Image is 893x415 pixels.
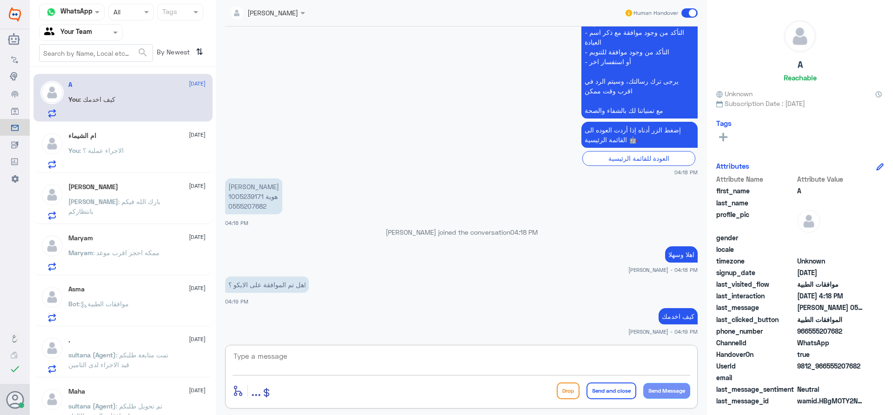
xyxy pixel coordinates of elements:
button: ... [251,380,261,401]
span: 2025-09-28T17:50:58.674Z [797,268,865,277]
img: yourTeam.svg [44,26,58,40]
span: phone_number [716,326,795,336]
span: Maryam [68,249,93,257]
p: 30/9/2025, 4:19 PM [225,277,309,293]
div: العودة للقائمة الرئيسية [582,151,695,165]
img: defaultAdmin.png [40,81,64,104]
span: : تمت متابعة طلبكم قيد الاجراء لدى التامين [68,351,168,369]
i: check [9,363,20,375]
span: A [797,186,865,196]
span: gender [716,233,795,243]
span: [PERSON_NAME] - 04:18 PM [628,266,698,274]
h5: Maha [68,388,85,395]
h5: Maryam [68,234,93,242]
span: ChannelId [716,338,795,348]
p: 30/9/2025, 4:18 PM [665,246,698,263]
img: defaultAdmin.png [784,20,816,52]
span: 2 [797,338,865,348]
span: You [68,146,80,154]
span: [DATE] [189,233,206,241]
img: defaultAdmin.png [40,285,64,309]
div: Tags [161,7,177,19]
img: defaultAdmin.png [40,388,64,411]
span: Attribute Name [716,174,795,184]
button: Send and close [586,382,636,399]
h5: A [798,59,803,70]
img: defaultAdmin.png [40,336,64,360]
span: 04:18 PM [225,220,248,226]
span: 9812_966555207682 [797,361,865,371]
span: [DATE] [189,79,206,88]
h5: ام الشيماء [68,132,96,140]
span: HandoverOn [716,349,795,359]
span: 04:18 PM [510,228,538,236]
span: last_message_sentiment [716,384,795,394]
h5: A [68,81,72,89]
span: [DATE] [189,182,206,190]
span: last_interaction [716,291,795,301]
span: الموافقات الطبية [797,315,865,324]
span: Subscription Date : [DATE] [716,99,884,108]
span: UserId [716,361,795,371]
span: first_name [716,186,795,196]
p: [PERSON_NAME] joined the conversation [225,227,698,237]
span: عبدالله عبدالرحمن المخيزيم هوية 1005239171 0555207682 [797,303,865,312]
span: null [797,373,865,382]
h6: Attributes [716,162,749,170]
span: 04:18 PM [674,168,698,176]
span: 2025-09-30T13:18:21.975Z [797,291,865,301]
span: [DATE] [189,386,206,395]
span: Unknown [716,89,753,99]
span: last_name [716,198,795,208]
h6: Tags [716,119,732,127]
span: موافقات الطبية [797,279,865,289]
span: true [797,349,865,359]
span: timezone [716,256,795,266]
span: : كيف اخدمك [80,95,115,103]
p: 30/9/2025, 4:19 PM [659,308,698,324]
img: defaultAdmin.png [797,210,820,233]
span: locale [716,244,795,254]
button: Drop [557,382,580,399]
span: ... [251,382,261,399]
span: Human Handover [633,9,678,17]
img: defaultAdmin.png [40,234,64,257]
h6: Reachable [784,73,817,82]
span: sultana (Agent) [68,402,116,410]
span: By Newest [153,44,192,63]
span: 966555207682 [797,326,865,336]
span: profile_pic [716,210,795,231]
span: [PERSON_NAME] [68,198,118,205]
span: : ممكه احجز اقرب موعد [93,249,160,257]
span: [DATE] [189,335,206,343]
span: wamid.HBgMOTY2NTU1MjA3NjgyFQIAEhgUM0E2MzhDNzJCMkVBNTQ2RjAxRUQA [797,396,865,406]
h5: Ahmed [68,183,118,191]
img: defaultAdmin.png [40,132,64,155]
span: : الاجراء عملية ؟ [80,146,124,154]
span: email [716,373,795,382]
span: last_message_id [716,396,795,406]
button: Avatar [6,391,24,408]
input: Search by Name, Local etc… [40,45,153,61]
span: Attribute Value [797,174,865,184]
span: Bot [68,300,79,308]
span: last_message [716,303,795,312]
span: [PERSON_NAME] - 04:19 PM [628,328,698,336]
img: defaultAdmin.png [40,183,64,206]
p: 30/9/2025, 4:18 PM [581,122,698,148]
span: [DATE] [189,131,206,139]
span: Unknown [797,256,865,266]
span: [DATE] [189,284,206,292]
span: sultana (Agent) [68,351,116,359]
img: whatsapp.png [44,5,58,19]
span: signup_date [716,268,795,277]
h5: Asma [68,285,85,293]
img: Widebot Logo [9,7,21,22]
span: 04:19 PM [225,298,248,304]
span: last_clicked_button [716,315,795,324]
i: ⇅ [196,44,203,59]
span: search [137,47,148,58]
span: : موافقات الطبية [79,300,129,308]
span: null [797,244,865,254]
span: null [797,233,865,243]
